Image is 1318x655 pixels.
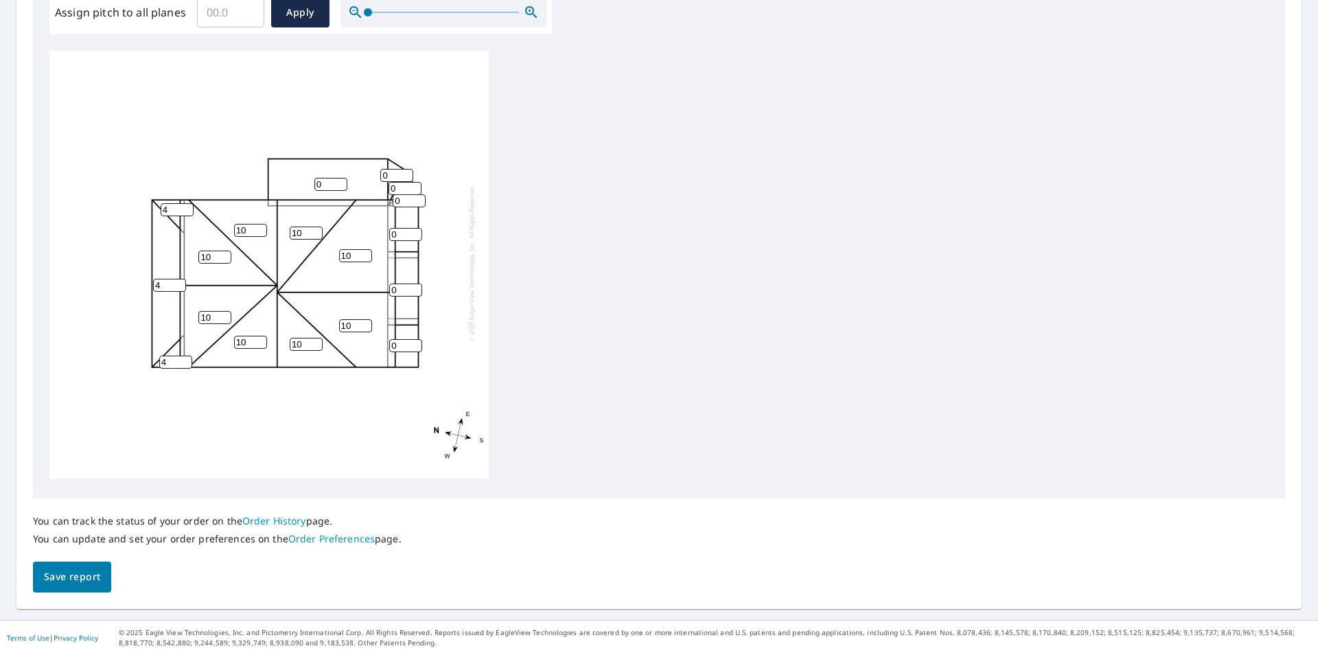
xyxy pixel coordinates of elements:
[7,633,49,643] a: Terms of Use
[44,568,100,586] span: Save report
[55,4,186,21] label: Assign pitch to all planes
[33,515,402,527] p: You can track the status of your order on the page.
[282,4,319,21] span: Apply
[33,533,402,545] p: You can update and set your order preferences on the page.
[119,628,1311,648] p: © 2025 Eagle View Technologies, Inc. and Pictometry International Corp. All Rights Reserved. Repo...
[288,532,375,545] a: Order Preferences
[33,562,111,593] button: Save report
[54,633,98,643] a: Privacy Policy
[7,634,98,642] p: |
[242,514,306,527] a: Order History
